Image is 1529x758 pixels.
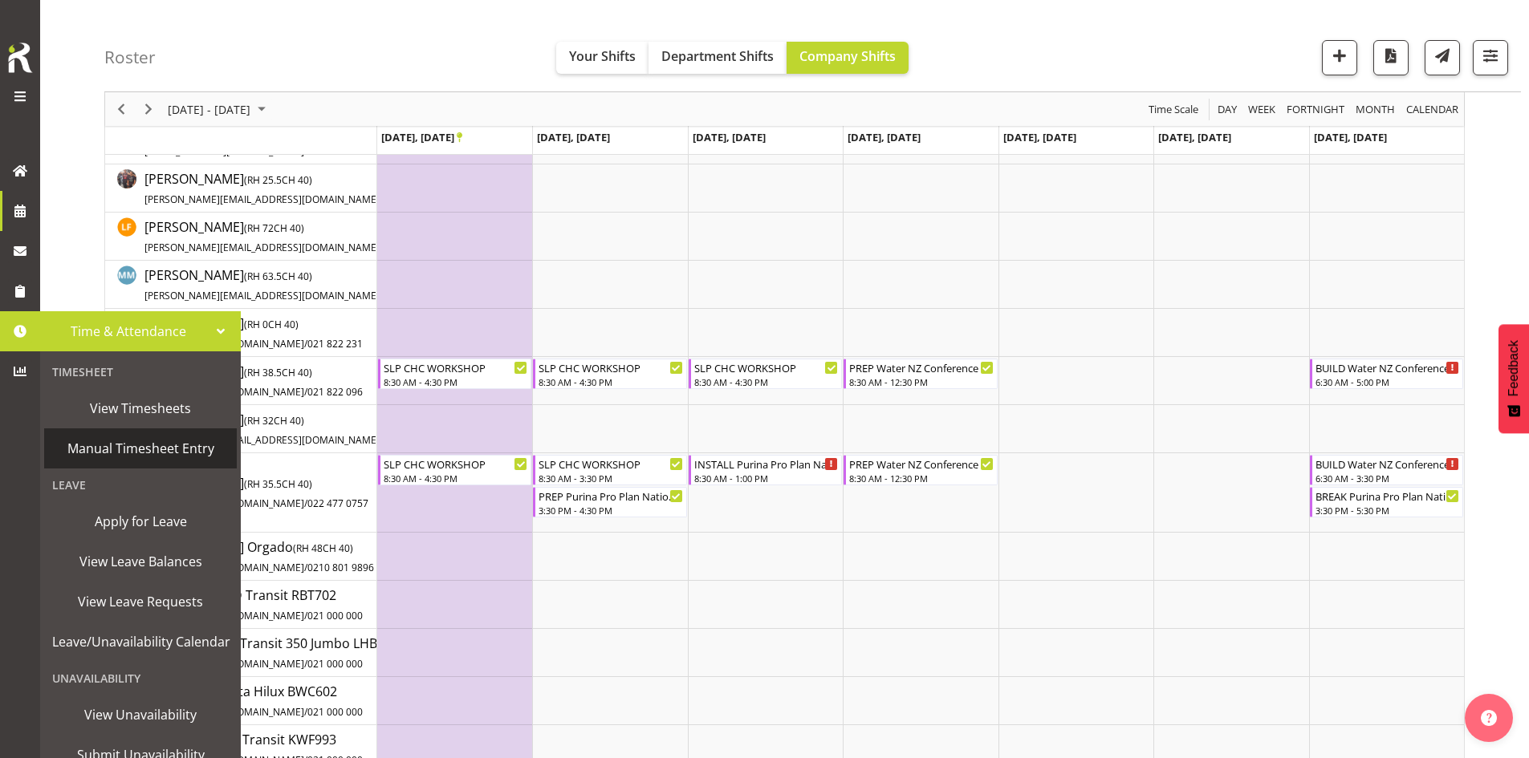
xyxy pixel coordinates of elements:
[105,629,377,677] td: Z DW CHC Ford Transit 350 Jumbo LHB202 resource
[44,501,237,541] a: Apply for Leave
[1246,99,1277,120] span: Week
[144,169,438,208] a: [PERSON_NAME](RH 25.5CH 40)[PERSON_NAME][EMAIL_ADDRESS][DOMAIN_NAME]
[533,487,686,517] div: Stuart Korunic"s event - PREP Purina Pro Plan National Dog Show Begin From Tuesday, September 23,...
[144,634,399,672] a: Z DW CHC Ford Transit 350 Jumbo LHB202[EMAIL_ADDRESS][DOMAIN_NAME]/021 000 000
[144,410,438,448] a: [PERSON_NAME](RH 32CH 40)[PERSON_NAME][EMAIL_ADDRESS][DOMAIN_NAME]
[1316,375,1459,388] div: 6:30 AM - 5:00 PM
[384,375,527,388] div: 8:30 AM - 4:30 PM
[1425,40,1460,75] button: Send a list of all shifts for the selected filtered period to all rostered employees.
[40,311,241,351] a: Time & Attendance
[52,630,230,654] span: Leave/Unavailability Calendar
[144,362,363,400] a: [PERSON_NAME](RH 38.5CH 40)[EMAIL_ADDRESS][DOMAIN_NAME]/021 822 096
[44,695,237,735] a: View Unavailability
[1147,99,1200,120] span: Time Scale
[44,388,237,428] a: View Timesheets
[105,309,377,357] td: Micah Hetrick resource
[144,433,380,447] span: [PERSON_NAME][EMAIL_ADDRESS][DOMAIN_NAME]
[384,456,527,472] div: SLP CHC WORKSHOP
[247,270,282,283] span: RH 63.5
[307,609,363,622] span: 021 000 000
[304,561,307,574] span: /
[244,318,299,331] span: ( CH 40)
[539,359,682,375] div: SLP CHC WORKSHOP
[304,337,307,351] span: /
[569,47,636,65] span: Your Shifts
[533,455,686,485] div: Stuart Korunic"s event - SLP CHC WORKSHOP Begin From Tuesday, September 23, 2025 at 8:30:00 AM GM...
[144,218,438,255] span: [PERSON_NAME]
[1310,455,1463,485] div: Stuart Korunic"s event - BUILD Water NZ Conference 2025 @ Te Pae On site @ 0700 Begin From Sunday...
[52,703,229,727] span: View Unavailability
[1499,324,1529,433] button: Feedback - Show survey
[144,217,438,256] a: [PERSON_NAME](RH 72CH 40)[PERSON_NAME][EMAIL_ADDRESS][DOMAIN_NAME]
[1003,130,1076,144] span: [DATE], [DATE]
[144,241,380,254] span: [PERSON_NAME][EMAIL_ADDRESS][DOMAIN_NAME]
[144,634,399,671] span: Z DW CHC Ford Transit 350 Jumbo LHB202
[105,357,377,405] td: Rosey McKimmie resource
[533,359,686,389] div: Rosey McKimmie"s event - SLP CHC WORKSHOP Begin From Tuesday, September 23, 2025 at 8:30:00 AM GM...
[166,99,252,120] span: [DATE] - [DATE]
[539,504,682,517] div: 3:30 PM - 4:30 PM
[1316,359,1459,375] div: BUILD Water NZ Conference 2025 @ [PERSON_NAME] On site @ 0700
[247,366,282,379] span: RH 38.5
[694,375,838,388] div: 8:30 AM - 4:30 PM
[307,144,363,158] span: 021 960 248
[307,705,363,719] span: 021 000 000
[108,92,135,126] div: Previous
[1316,488,1459,504] div: BREAK Purina Pro Plan National Dog Show @ [GEOGRAPHIC_DATA] Rangiora On Site @ 1600
[165,99,273,120] button: September 22 - 28, 2025
[649,42,787,74] button: Department Shifts
[144,289,380,302] span: [PERSON_NAME][EMAIL_ADDRESS][DOMAIN_NAME]
[1310,359,1463,389] div: Rosey McKimmie"s event - BUILD Water NZ Conference 2025 @ Te Pae On site @ 0700 Begin From Sunday...
[1246,99,1279,120] button: Timeline Week
[44,428,237,468] a: Manual Timesheet Entry
[304,657,307,671] span: /
[307,561,374,574] span: 0210 801 9896
[44,582,237,622] a: View Leave Requests
[539,488,682,504] div: PREP Purina Pro Plan National Dog Show
[304,385,307,399] span: /
[135,92,162,126] div: Next
[144,473,368,512] a: [PERSON_NAME](RH 35.5CH 40)[EMAIL_ADDRESS][DOMAIN_NAME]/022 477 0757
[556,42,649,74] button: Your Shifts
[1146,99,1202,120] button: Time Scale
[244,366,312,379] span: ( CH 40)
[144,538,374,575] span: [PERSON_NAME] Orgado
[144,363,363,399] span: [PERSON_NAME]
[244,221,304,235] span: ( CH 40)
[1373,40,1409,75] button: Download a PDF of the roster according to the set date range.
[52,396,229,420] span: View Timesheets
[307,385,363,399] span: 021 822 096
[1285,99,1346,120] span: Fortnight
[144,682,363,720] a: Z DW CHC Toyota Hilux BWC602[EMAIL_ADDRESS][DOMAIN_NAME]/021 000 000
[1158,130,1231,144] span: [DATE], [DATE]
[52,436,229,460] span: Manual Timesheet Entry
[52,509,229,533] span: Apply for Leave
[304,705,307,719] span: /
[138,99,160,120] button: Next
[144,193,380,206] span: [PERSON_NAME][EMAIL_ADDRESS][DOMAIN_NAME]
[144,266,438,303] span: [PERSON_NAME]
[105,533,377,581] td: Wiliam Cordeiro Orgado resource
[105,677,377,725] td: Z DW CHC Toyota Hilux BWC602 resource
[1310,487,1463,517] div: Stuart Korunic"s event - BREAK Purina Pro Plan National Dog Show @ Mainpower Stadium Rangiora On ...
[307,337,363,351] span: 021 822 231
[1316,472,1459,484] div: 6:30 AM - 3:30 PM
[105,213,377,261] td: Lance Ferguson resource
[44,662,237,695] div: Unavailability
[384,359,527,375] div: SLP CHC WORKSHOP
[144,266,438,304] a: [PERSON_NAME](RH 63.5CH 40)[PERSON_NAME][EMAIL_ADDRESS][DOMAIN_NAME]
[1405,99,1460,120] span: calendar
[1216,99,1238,120] span: Day
[44,541,237,582] a: View Leave Balances
[44,622,237,662] a: Leave/Unavailability Calendar
[4,40,36,75] img: Rosterit icon logo
[694,359,838,375] div: SLP CHC WORKSHOP
[378,455,531,485] div: Stuart Korunic"s event - SLP CHC WORKSHOP Begin From Monday, September 22, 2025 at 8:30:00 AM GMT...
[48,319,209,343] span: Time & Attendance
[849,359,993,375] div: PREP Water NZ Conference 2025
[44,355,237,388] div: Timesheet
[244,270,312,283] span: ( CH 40)
[689,455,842,485] div: Stuart Korunic"s event - INSTALL Purina Pro Plan National Dog Show @ Mainpower Stadium Rangiora O...
[247,221,274,235] span: RH 72
[1322,40,1357,75] button: Add a new shift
